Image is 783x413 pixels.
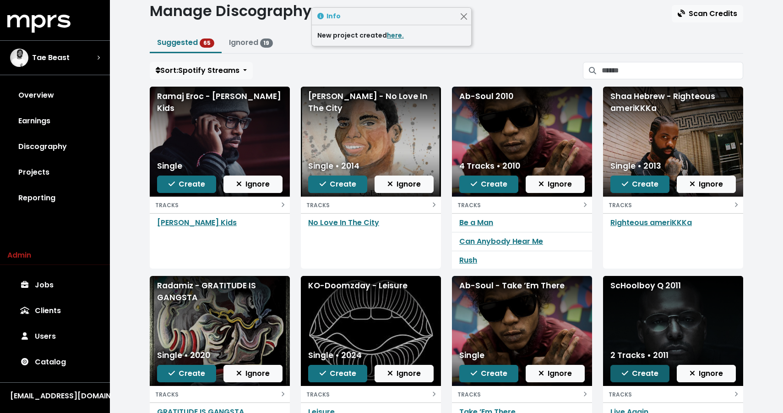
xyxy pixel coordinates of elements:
small: TRACKS [609,391,632,398]
span: Create [622,368,658,379]
span: Create [622,179,658,189]
button: Create [157,176,216,193]
span: Ignore [538,179,572,189]
button: Close [459,11,468,21]
small: TRACKS [457,391,481,398]
div: Single • 2020 [157,349,210,361]
div: ScHoolboy Q 2011 [610,280,736,292]
span: 19 [260,39,273,48]
div: Single • 2024 [308,349,362,361]
span: Ignore [690,368,723,379]
button: Create [459,365,518,382]
a: mprs logo [7,18,71,28]
button: Ignore [677,176,736,193]
h1: Manage Discography [150,2,311,20]
span: Create [320,368,356,379]
button: TRACKS [452,386,592,402]
span: Create [471,179,507,189]
small: TRACKS [609,201,632,209]
span: Sort: Spotify Streams [156,65,239,76]
div: 4 Tracks • 2010 [459,160,520,172]
a: No Love In The City [308,217,379,228]
span: Create [169,179,205,189]
span: Ignore [387,179,421,189]
button: Ignore [677,365,736,382]
span: Ignore [387,368,421,379]
small: TRACKS [155,201,179,209]
div: Shaa Hebrew - Righteous ameriKKKa [610,90,736,115]
div: Single • 2013 [610,160,661,172]
a: Discography [7,134,103,160]
div: Ramaj Eroc - [PERSON_NAME] Kids [157,90,283,115]
img: The selected account / producer [10,49,28,67]
div: Single [157,160,182,172]
button: TRACKS [301,386,441,402]
span: Ignore [538,368,572,379]
button: Create [157,365,216,382]
button: Ignore [526,365,585,382]
div: [EMAIL_ADDRESS][DOMAIN_NAME] [10,391,100,402]
button: Scan Credits [672,5,743,22]
button: Create [610,365,669,382]
div: 2 Tracks • 2011 [610,349,669,361]
small: TRACKS [457,201,481,209]
a: Be a Man [459,217,493,228]
span: Ignore [236,368,270,379]
button: Sort:Spotify Streams [150,62,253,79]
button: Ignore [223,176,283,193]
button: TRACKS [150,386,290,402]
div: Ab-Soul 2010 [459,90,585,102]
a: Rush [459,255,477,265]
span: Create [169,368,205,379]
a: Clients [7,298,103,324]
button: TRACKS [150,197,290,213]
div: Radamiz - GRATITUDE IS GANGSTA [157,280,283,304]
span: Ignore [236,179,270,189]
a: Suggested 65 [157,37,214,48]
button: Create [308,365,367,382]
input: Search suggested projects [602,62,743,79]
div: Ab-Soul - Take ’Em There [459,280,585,292]
small: TRACKS [306,201,330,209]
a: Earnings [7,108,103,134]
button: Ignore [526,176,585,193]
button: Ignore [375,365,434,382]
span: Create [471,368,507,379]
button: Create [459,176,518,193]
a: Righteous ameriKKKa [610,217,692,228]
button: TRACKS [301,197,441,213]
div: New project created [317,31,466,40]
a: [PERSON_NAME] Kids [157,217,237,228]
a: Ignored 19 [229,37,273,48]
span: 65 [200,39,214,48]
button: TRACKS [603,386,743,402]
button: TRACKS [603,197,743,213]
button: Ignore [223,365,283,382]
button: TRACKS [452,197,592,213]
span: Create [320,179,356,189]
small: TRACKS [306,391,330,398]
a: Catalog [7,349,103,375]
div: Single • 2014 [308,160,359,172]
span: Ignore [690,179,723,189]
a: Users [7,324,103,349]
div: [PERSON_NAME] - No Love In The City [308,90,434,115]
div: KO-Doomzday - Leisure [308,280,434,292]
button: Ignore [375,176,434,193]
a: Overview [7,83,103,108]
span: Tae Beast [32,52,70,63]
button: Create [308,176,367,193]
a: Reporting [7,185,103,211]
div: Single [459,349,484,361]
a: Jobs [7,272,103,298]
a: here. [387,31,404,40]
button: Create [610,176,669,193]
a: Projects [7,160,103,185]
span: Scan Credits [678,8,737,19]
strong: Info [326,11,341,21]
a: Can Anybody Hear Me [459,236,543,247]
button: [EMAIL_ADDRESS][DOMAIN_NAME] [7,390,103,402]
small: TRACKS [155,391,179,398]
